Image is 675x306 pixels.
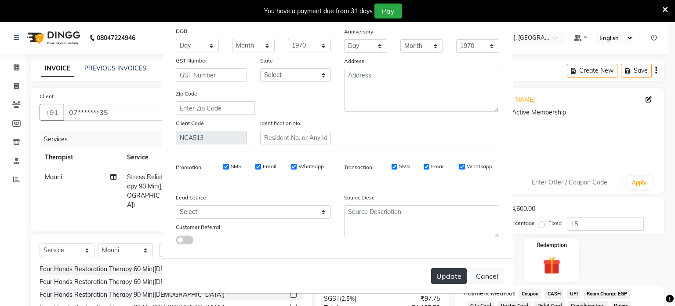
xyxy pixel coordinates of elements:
[344,57,364,65] label: Address
[260,57,273,65] label: State
[176,131,247,144] input: Client Code
[176,194,206,202] label: Lead Source
[263,162,276,170] label: Email
[431,162,445,170] label: Email
[176,119,204,127] label: Client Code
[344,194,374,202] label: Source Desc
[176,27,187,35] label: DOB
[176,223,220,231] label: Customer Referral
[260,131,331,144] input: Resident No. or Any Id
[344,28,373,36] label: Anniversary
[374,4,402,18] button: Pay
[399,162,410,170] label: SMS
[470,268,504,284] button: Cancel
[176,90,197,98] label: Zip Code
[467,162,492,170] label: Whatsapp
[298,162,324,170] label: Whatsapp
[176,101,255,115] input: Enter Zip Code
[344,163,372,171] label: Transaction
[176,57,207,65] label: GST Number
[264,7,373,16] div: You have a payment due from 31 days
[176,163,201,171] label: Promotion
[231,162,241,170] label: SMS
[260,119,301,127] label: Identification No.
[431,268,467,284] button: Update
[176,68,247,82] input: GST Number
